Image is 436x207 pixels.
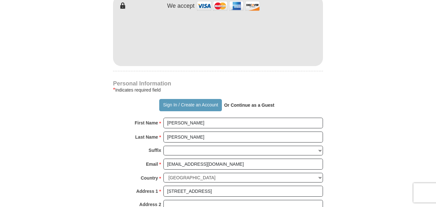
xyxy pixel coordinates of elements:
button: Sign In / Create an Account [159,99,222,111]
strong: Email [146,160,158,169]
strong: Last Name [135,133,158,142]
strong: Suffix [149,146,161,155]
h4: Personal Information [113,81,323,86]
strong: Or Continue as a Guest [224,103,275,108]
strong: Country [141,173,158,182]
div: Indicates required field [113,86,323,94]
strong: First Name [135,118,158,127]
h4: We accept [167,3,195,10]
strong: Address 1 [136,187,158,196]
